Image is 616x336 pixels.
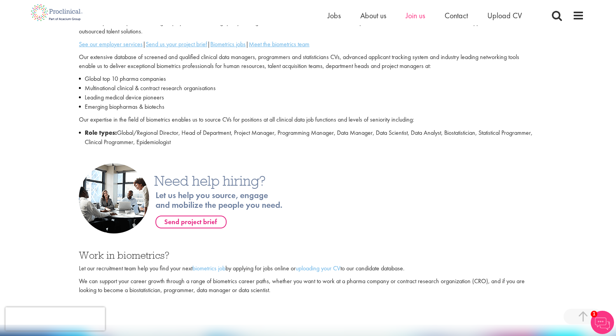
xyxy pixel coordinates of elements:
li: Multinational clinical & contract research organisations [79,84,537,93]
li: Leading medical device pioneers [79,93,537,102]
a: Send us your project brief [146,40,207,48]
a: Join us [406,10,425,21]
h3: Work in biometrics? [79,250,537,260]
a: uploading your CV [296,264,340,272]
iframe: reCAPTCHA [5,307,105,331]
p: Our extensive database of screened and qualified clinical data managers, programmers and statisti... [79,53,537,71]
li: Global/Regional Director, Head of Department, Project Manager, Programming Manager, Data Manager,... [79,128,537,147]
a: Meet the biometrics team [249,40,309,48]
a: Biometrics jobs [210,40,246,48]
p: We can support your career growth through a range of biometrics career paths, whether you want to... [79,277,537,295]
li: Emerging biopharmas & biotechs [79,102,537,111]
p: Our expertise in the field of biometrics enables us to source CVs for positions at all clinical d... [79,115,537,124]
span: 1 [591,311,597,317]
a: About us [360,10,386,21]
strong: Role types: [85,129,117,137]
p: | | | [79,40,537,49]
img: Chatbot [591,311,614,334]
a: Upload CV [487,10,522,21]
a: Jobs [328,10,341,21]
p: Let our recruitment team help you find your next by applying for jobs online or to our candidate ... [79,264,537,273]
a: See our employer services [79,40,143,48]
a: biometrics job [192,264,225,272]
a: Contact [445,10,468,21]
li: Global top 10 pharma companies [79,74,537,84]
